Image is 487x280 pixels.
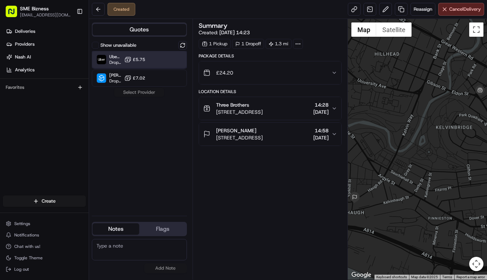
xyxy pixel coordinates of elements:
span: £5.75 [133,57,145,62]
span: Create [42,198,56,204]
span: [PERSON_NAME] ([GEOGRAPHIC_DATA]) [109,72,121,78]
label: Show unavailable [100,42,136,49]
span: Analytics [15,67,35,73]
a: Terms (opens in new tab) [442,275,452,279]
a: Powered byPylon [50,177,86,182]
div: 💻 [60,160,66,166]
a: Deliveries [3,26,89,37]
a: Analytics [3,64,89,76]
img: Google [350,270,373,280]
img: 1736555255976-a54dd68f-1ca7-489b-9aae-adbdc363a1c4 [7,68,20,81]
img: Uber UK [97,55,106,64]
div: Location Details [199,89,342,95]
button: SME Bizness [20,5,49,12]
img: Nash [7,7,21,21]
button: Toggle Theme [3,253,86,263]
span: Nash AI [15,54,31,60]
span: Chat with us! [14,244,40,249]
span: Uber [GEOGRAPHIC_DATA] [109,54,121,60]
img: Joana Marie Avellanoza [7,123,19,134]
span: Knowledge Base [14,159,54,167]
a: 💻API Documentation [57,157,117,169]
span: Dropoff ETA - [109,78,121,84]
div: Package Details [199,53,342,59]
div: 📗 [7,160,13,166]
span: [PERSON_NAME] [216,127,256,134]
span: • [23,111,26,116]
button: Flags [139,223,186,235]
button: Notifications [3,230,86,240]
button: Settings [3,219,86,229]
a: Report a map error [456,275,485,279]
span: [DATE] [313,108,329,116]
button: £5.75 [124,56,145,63]
img: 1727276513143-84d647e1-66c0-4f92-a045-3c9f9f5dfd92 [15,68,28,81]
span: Dropoff ETA 21 minutes [109,60,121,65]
button: £24.20 [199,61,341,84]
button: Toggle fullscreen view [469,22,483,37]
span: [DATE] [27,111,42,116]
button: [PERSON_NAME][STREET_ADDRESS]14:58[DATE] [199,123,341,146]
button: See all [110,91,130,100]
a: 📗Knowledge Base [4,157,57,169]
span: Log out [14,266,29,272]
span: Settings [14,221,30,226]
button: Create [3,195,86,207]
span: Pylon [71,177,86,182]
button: [EMAIL_ADDRESS][DOMAIN_NAME] [20,12,71,18]
button: Three Brothers[STREET_ADDRESS]14:28[DATE] [199,97,341,120]
p: Welcome 👋 [7,29,130,40]
button: Show street map [351,22,376,37]
span: Three Brothers [216,101,249,108]
button: Show satellite imagery [376,22,412,37]
span: Created: [199,29,250,36]
button: Map camera controls [469,257,483,271]
button: SME Bizness[EMAIL_ADDRESS][DOMAIN_NAME] [3,3,74,20]
a: Providers [3,39,89,50]
img: 1736555255976-a54dd68f-1ca7-489b-9aae-adbdc363a1c4 [14,130,20,136]
span: 14:58 [313,127,329,134]
button: £7.02 [124,75,145,82]
span: [DATE] 14:23 [219,29,250,36]
span: [DATE] [100,130,114,136]
button: Notes [93,223,139,235]
span: [STREET_ADDRESS] [216,108,263,116]
span: • [96,130,98,136]
span: 14:28 [313,101,329,108]
span: Providers [15,41,35,47]
button: Keyboard shortcuts [376,275,407,280]
div: Past conversations [7,93,48,98]
input: Clear [19,46,117,54]
a: Open this area in Google Maps (opens a new window) [350,270,373,280]
button: CancelDelivery [438,3,484,16]
a: Nash AI [3,51,89,63]
span: Toggle Theme [14,255,43,261]
button: Start new chat [121,70,130,79]
div: We're available if you need us! [32,75,98,81]
div: 1.3 mi [266,39,292,49]
span: £7.02 [133,75,145,81]
h3: Summary [199,22,227,29]
span: [PERSON_NAME] [PERSON_NAME] [22,130,94,136]
span: [STREET_ADDRESS] [216,134,263,141]
button: Log out [3,264,86,274]
span: Map data ©2025 [411,275,438,279]
button: Quotes [93,24,186,35]
div: 1 Dropoff [232,39,264,49]
button: Chat with us! [3,241,86,251]
img: Stuart (UK) [97,73,106,83]
span: £24.20 [216,69,233,76]
span: Reassign [414,6,432,12]
div: Favorites [3,82,86,93]
div: 1 Pickup [199,39,231,49]
button: Reassign [410,3,435,16]
span: [DATE] [313,134,329,141]
span: API Documentation [67,159,114,167]
span: Notifications [14,232,39,238]
span: Deliveries [15,28,35,35]
div: Start new chat [32,68,117,75]
span: Cancel Delivery [449,6,481,12]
